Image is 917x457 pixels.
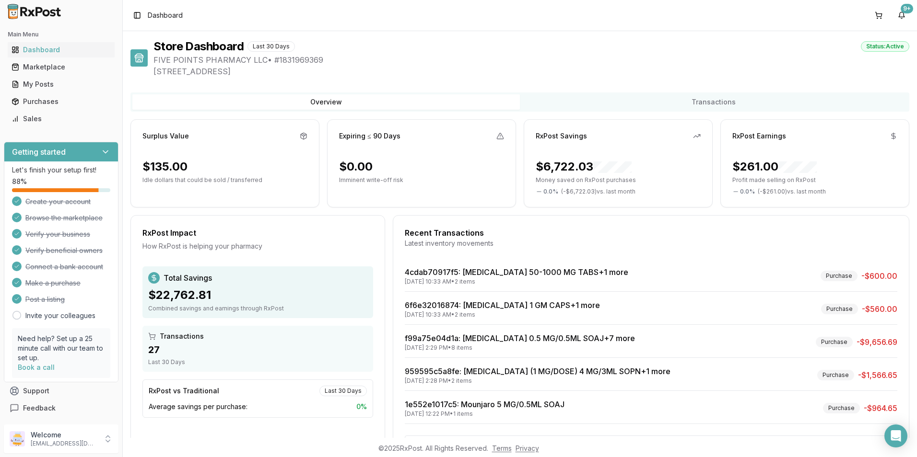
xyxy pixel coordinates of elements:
[8,31,115,38] h2: Main Menu
[405,366,670,376] a: 959595c5a8fe: [MEDICAL_DATA] (1 MG/DOSE) 4 MG/3ML SOPN+1 more
[901,4,913,13] div: 9+
[864,402,897,414] span: -$964.65
[25,295,65,304] span: Post a listing
[405,344,635,352] div: [DATE] 2:29 PM • 8 items
[25,246,103,255] span: Verify beneficial owners
[142,241,373,251] div: How RxPost is helping your pharmacy
[817,370,854,380] div: Purchase
[25,262,103,272] span: Connect a bank account
[405,239,897,248] div: Latest inventory movements
[148,358,367,366] div: Last 30 Days
[25,213,103,223] span: Browse the marketplace
[823,403,860,413] div: Purchase
[4,59,118,75] button: Marketplace
[405,227,897,239] div: Recent Transactions
[405,333,635,343] a: f99a75e04d1a: [MEDICAL_DATA] 0.5 MG/0.5ML SOAJ+7 more
[12,146,66,158] h3: Getting started
[153,54,909,66] span: FIVE POINTS PHARMACY LLC • # 1831969369
[8,76,115,93] a: My Posts
[858,369,897,381] span: -$1,566.65
[12,62,111,72] div: Marketplace
[758,188,826,195] span: ( - $261.00 ) vs. last month
[4,77,118,92] button: My Posts
[132,94,520,110] button: Overview
[356,402,367,411] span: 0 %
[8,110,115,127] a: Sales
[148,287,367,303] div: $22,762.81
[405,267,628,277] a: 4cdab70917f5: [MEDICAL_DATA] 50-1000 MG TABS+1 more
[148,11,183,20] nav: breadcrumb
[25,197,91,206] span: Create your account
[4,400,118,417] button: Feedback
[8,58,115,76] a: Marketplace
[148,343,367,356] div: 27
[816,337,853,347] div: Purchase
[160,331,204,341] span: Transactions
[25,311,95,320] a: Invite your colleagues
[142,131,189,141] div: Surplus Value
[4,42,118,57] button: Dashboard
[857,336,897,348] span: -$9,656.69
[339,176,504,184] p: Imminent write-off risk
[4,111,118,126] button: Sales
[732,131,786,141] div: RxPost Earnings
[18,363,55,371] a: Book a call
[520,94,907,110] button: Transactions
[142,227,373,239] div: RxPost Impact
[492,444,512,452] a: Terms
[12,177,27,186] span: 88 %
[148,11,183,20] span: Dashboard
[149,402,247,411] span: Average savings per purchase:
[740,188,755,195] span: 0.0 %
[148,305,367,312] div: Combined savings and earnings through RxPost
[25,229,90,239] span: Verify your business
[25,278,81,288] span: Make a purchase
[405,435,897,451] button: View All Transactions
[543,188,558,195] span: 0.0 %
[339,159,373,174] div: $0.00
[4,4,65,19] img: RxPost Logo
[12,97,111,106] div: Purchases
[18,334,105,363] p: Need help? Set up a 25 minute call with our team to set up.
[12,45,111,55] div: Dashboard
[561,188,635,195] span: ( - $6,722.03 ) vs. last month
[12,114,111,124] div: Sales
[732,159,817,174] div: $261.00
[405,278,628,286] div: [DATE] 10:33 AM • 2 items
[319,386,367,396] div: Last 30 Days
[247,41,295,52] div: Last 30 Days
[405,311,600,319] div: [DATE] 10:33 AM • 2 items
[142,176,307,184] p: Idle dollars that could be sold / transferred
[4,94,118,109] button: Purchases
[861,41,909,52] div: Status: Active
[862,303,897,315] span: -$560.00
[536,176,701,184] p: Money saved on RxPost purchases
[4,382,118,400] button: Support
[339,131,400,141] div: Expiring ≤ 90 Days
[153,66,909,77] span: [STREET_ADDRESS]
[23,403,56,413] span: Feedback
[8,93,115,110] a: Purchases
[31,430,97,440] p: Welcome
[884,424,907,447] div: Open Intercom Messenger
[732,176,897,184] p: Profit made selling on RxPost
[536,159,632,174] div: $6,722.03
[142,159,188,174] div: $135.00
[861,270,897,282] span: -$600.00
[10,431,25,446] img: User avatar
[149,386,219,396] div: RxPost vs Traditional
[405,400,564,409] a: 1e552e1017c5: Mounjaro 5 MG/0.5ML SOAJ
[405,377,670,385] div: [DATE] 2:28 PM • 2 items
[821,304,858,314] div: Purchase
[405,410,564,418] div: [DATE] 12:22 PM • 1 items
[536,131,587,141] div: RxPost Savings
[821,271,858,281] div: Purchase
[8,41,115,58] a: Dashboard
[405,300,600,310] a: 6f6e32016874: [MEDICAL_DATA] 1 GM CAPS+1 more
[516,444,539,452] a: Privacy
[164,272,212,284] span: Total Savings
[894,8,909,23] button: 9+
[153,39,244,54] h1: Store Dashboard
[12,80,111,89] div: My Posts
[31,440,97,447] p: [EMAIL_ADDRESS][DOMAIN_NAME]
